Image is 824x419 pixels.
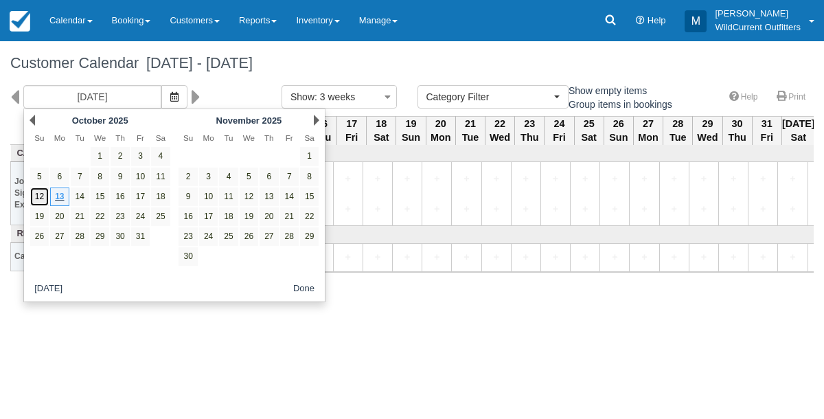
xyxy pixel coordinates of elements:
button: [DATE] [29,280,67,297]
a: 3 [199,168,218,186]
a: + [515,202,537,216]
a: Canoe Adventures (2) [14,147,159,160]
button: Category Filter [417,85,569,109]
a: + [455,172,477,186]
a: Next [314,115,319,126]
a: + [693,250,715,264]
span: Tuesday [76,133,84,142]
a: + [396,250,418,264]
a: 8 [300,168,319,186]
span: Wednesday [243,133,255,142]
a: 15 [300,188,319,206]
a: + [722,250,744,264]
a: 6 [260,168,278,186]
a: + [663,172,685,186]
a: 7 [280,168,299,186]
a: 9 [179,188,197,206]
a: Prev [30,115,35,126]
a: 13 [260,188,278,206]
th: [DATE] Sat [781,116,815,145]
th: 23 Thu [515,116,545,145]
label: Group items in bookings [553,94,681,115]
a: 26 [240,227,258,246]
a: 16 [111,188,129,206]
a: 17 [199,207,218,226]
th: 19 Sun [396,116,426,145]
span: Group items in bookings [553,99,683,109]
a: 17 [131,188,150,206]
span: Thursday [115,133,125,142]
span: Show [290,91,314,102]
a: + [367,172,389,186]
a: + [426,250,448,264]
th: 20 Mon [426,116,455,145]
span: Sunday [183,133,193,142]
th: 29 Wed [693,116,722,145]
a: 12 [240,188,258,206]
a: + [781,250,803,264]
a: 18 [151,188,170,206]
a: + [574,202,596,216]
th: Canoe Rental [11,242,162,271]
a: 24 [199,227,218,246]
a: + [367,250,389,264]
a: + [604,172,626,186]
a: 16 [179,207,197,226]
th: 24 Fri [545,116,574,145]
a: 12 [30,188,49,206]
a: + [752,172,774,186]
span: Tuesday [224,133,233,142]
a: 26 [30,227,49,246]
a: + [426,172,448,186]
a: 11 [151,168,170,186]
a: 20 [260,207,278,226]
a: + [485,202,507,216]
a: 13 [50,188,69,206]
a: + [633,172,655,186]
a: + [574,172,596,186]
a: + [722,202,744,216]
a: + [367,202,389,216]
a: 25 [151,207,170,226]
a: + [515,250,537,264]
a: 20 [50,207,69,226]
a: 14 [71,188,89,206]
a: + [337,250,359,264]
span: Friday [286,133,293,142]
a: + [722,172,744,186]
th: 21 Tue [455,116,485,145]
a: + [426,202,448,216]
th: 31 Fri [752,116,781,145]
a: 30 [111,227,129,246]
a: + [455,250,477,264]
a: 22 [300,207,319,226]
p: WildCurrent Outfitters [715,21,801,34]
a: 4 [151,147,170,166]
img: checkfront-main-nav-mini-logo.png [10,11,30,32]
a: + [396,202,418,216]
a: + [545,202,566,216]
span: Help [648,15,666,25]
a: 30 [179,247,197,266]
div: M [685,10,707,32]
a: 21 [71,207,89,226]
h1: Customer Calendar [10,55,814,71]
a: 28 [280,227,299,246]
a: 15 [91,188,109,206]
a: + [545,172,566,186]
th: 30 Thu [722,116,752,145]
a: + [693,202,715,216]
th: 27 Mon [633,116,663,145]
a: + [604,250,626,264]
th: Join a Small Group for our Signature Guided Canoe Experiences [11,162,162,225]
th: 18 Sat [367,116,396,145]
a: 21 [280,207,299,226]
th: 28 Tue [663,116,693,145]
a: + [663,250,685,264]
a: + [485,172,507,186]
a: + [337,172,359,186]
i: Help [636,16,645,25]
a: 10 [131,168,150,186]
a: 23 [111,207,129,226]
a: 24 [131,207,150,226]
